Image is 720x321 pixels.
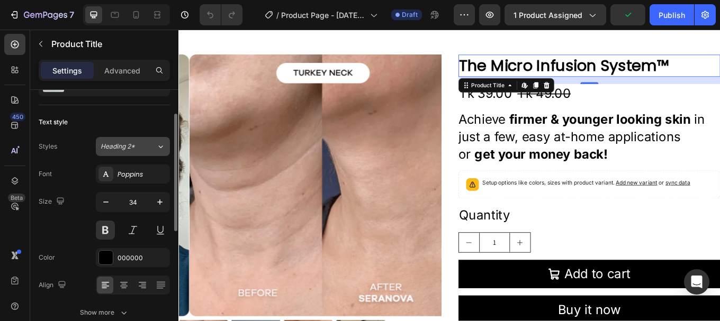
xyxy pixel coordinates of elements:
div: 450 [10,113,25,121]
div: Quantity [328,207,636,230]
div: Font [39,169,52,179]
div: Product Title [341,61,384,70]
div: Poppins [118,170,167,179]
p: Product Title [51,38,166,50]
button: Heading 2* [96,137,170,156]
span: Draft [402,10,418,20]
p: Settings [52,65,82,76]
span: / [276,10,279,21]
p: Achieve in just a few, easy at-home applications or [328,95,636,158]
input: quantity [353,239,389,261]
div: Open Intercom Messenger [684,269,709,295]
button: 7 [4,4,79,25]
h2: The Micro Infusion System™ [328,30,636,55]
span: Product Page - [DATE] 19:23:46 [281,10,366,21]
span: Add new variant [513,176,562,184]
p: 7 [69,8,74,21]
p: Advanced [104,65,140,76]
button: increment [389,239,412,261]
span: sync data [571,176,600,184]
div: 000000 [118,253,167,263]
button: Add to cart [328,270,636,304]
strong: firmer & younger looking skin [388,96,601,114]
span: or [562,176,600,184]
div: Color [39,253,55,262]
div: Tk 39.00 [328,64,392,87]
strong: get your money back! [347,137,503,155]
div: Size [39,195,67,209]
div: Beta [8,194,25,202]
div: Add to cart [452,277,530,297]
button: 1 product assigned [505,4,606,25]
div: Text style [39,117,68,127]
button: decrement [329,239,353,261]
span: 1 product assigned [514,10,582,21]
iframe: Design area [178,30,720,321]
p: Setup options like colors, sizes with product variant. [356,175,600,185]
div: Styles [39,142,57,151]
div: Align [39,278,68,292]
div: Show more [80,307,129,318]
span: Heading 2* [101,142,135,151]
div: Publish [659,10,685,21]
button: Publish [650,4,694,25]
div: Undo/Redo [200,4,242,25]
div: Tk 49.00 [397,64,461,87]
